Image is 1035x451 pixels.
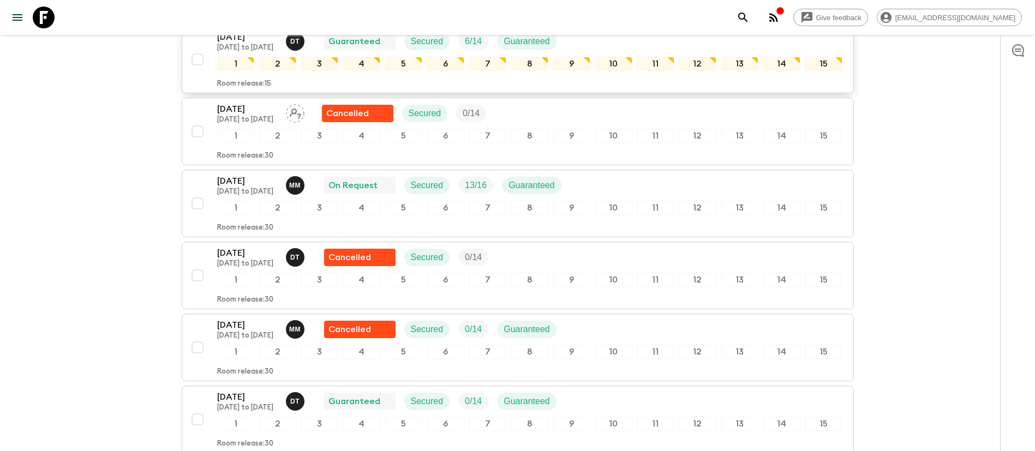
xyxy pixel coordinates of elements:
div: Trip Fill [456,105,486,122]
div: 4 [343,129,380,143]
div: 7 [469,273,506,287]
button: DT [286,32,307,51]
button: [DATE][DATE] to [DATE]Devlin TikiTikiFlash Pack cancellationSecuredTrip Fill123456789101112131415... [182,242,854,309]
div: 1 [217,273,255,287]
div: 2 [259,417,296,431]
div: 3 [301,345,338,359]
div: 15 [805,273,842,287]
div: 7 [469,345,506,359]
div: 9 [553,201,590,215]
div: 14 [763,57,800,71]
div: 1 [217,345,255,359]
div: 7 [469,417,506,431]
span: Devlin TikiTiki [286,395,307,404]
div: 13 [721,129,758,143]
p: [DATE] [217,175,277,188]
div: 10 [595,273,632,287]
div: 10 [595,345,632,359]
p: On Request [328,179,378,192]
div: 3 [301,273,338,287]
p: [DATE] to [DATE] [217,260,277,268]
div: 1 [217,57,255,71]
div: 10 [595,129,632,143]
div: 10 [595,57,632,71]
button: [DATE][DATE] to [DATE]Maddy MooreOn RequestSecuredTrip FillGuaranteed123456789101112131415Room re... [182,170,854,237]
div: 9 [553,129,590,143]
span: Devlin TikiTiki [286,35,307,44]
div: 14 [763,273,800,287]
p: Room release: 30 [217,296,273,304]
div: 11 [637,129,674,143]
span: Devlin TikiTiki [286,251,307,260]
p: M M [289,181,301,190]
p: Secured [411,251,444,264]
span: Assign pack leader [286,107,304,116]
div: 12 [679,417,716,431]
div: 6 [427,417,464,431]
div: 13 [721,273,758,287]
p: Room release: 15 [217,80,271,88]
p: [DATE] to [DATE] [217,332,277,340]
p: 0 / 14 [463,107,480,120]
div: 4 [343,201,380,215]
div: 15 [805,345,842,359]
div: Secured [402,105,448,122]
button: [DATE][DATE] to [DATE]Assign pack leaderFlash Pack cancellationSecuredTrip Fill123456789101112131... [182,98,854,165]
div: 12 [679,345,716,359]
p: Secured [409,107,441,120]
div: 14 [763,201,800,215]
div: 12 [679,201,716,215]
div: 7 [469,129,506,143]
p: [DATE] to [DATE] [217,116,277,124]
div: 15 [805,201,842,215]
p: Guaranteed [508,179,555,192]
div: 6 [427,57,464,71]
div: 12 [679,57,716,71]
button: search adventures [732,7,754,28]
div: 8 [511,417,548,431]
p: [DATE] to [DATE] [217,188,277,196]
div: 3 [301,129,338,143]
span: [EMAIL_ADDRESS][DOMAIN_NAME] [889,14,1021,22]
div: 4 [343,273,380,287]
p: Secured [411,323,444,336]
div: 5 [385,129,422,143]
div: Flash Pack cancellation [322,105,393,122]
div: Secured [404,321,450,338]
div: 6 [427,129,464,143]
p: [DATE] [217,390,277,404]
p: [DATE] [217,31,277,44]
p: Cancelled [328,323,371,336]
div: 14 [763,417,800,431]
div: 8 [511,273,548,287]
p: 13 / 16 [465,179,487,192]
p: Guaranteed [504,35,550,48]
div: Secured [404,177,450,194]
div: 9 [553,345,590,359]
div: 12 [679,129,716,143]
span: Maddy Moore [286,323,307,332]
p: M M [289,325,301,334]
div: 5 [385,417,422,431]
p: 0 / 14 [465,323,482,336]
div: 4 [343,345,380,359]
div: 6 [427,273,464,287]
div: 13 [721,345,758,359]
p: [DATE] to [DATE] [217,44,277,52]
div: 11 [637,57,674,71]
div: 13 [721,57,758,71]
p: Room release: 30 [217,224,273,232]
p: [DATE] to [DATE] [217,404,277,412]
button: [DATE][DATE] to [DATE]Maddy MooreFlash Pack cancellationSecuredTrip FillGuaranteed123456789101112... [182,314,854,381]
p: Secured [411,179,444,192]
p: Secured [411,35,444,48]
div: 15 [805,57,842,71]
div: 13 [721,201,758,215]
div: 2 [259,273,296,287]
div: 6 [427,201,464,215]
p: Cancelled [328,251,371,264]
div: 5 [385,345,422,359]
div: 9 [553,57,590,71]
div: 8 [511,201,548,215]
div: Flash Pack cancellation [324,249,396,266]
